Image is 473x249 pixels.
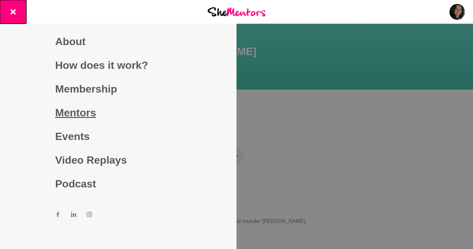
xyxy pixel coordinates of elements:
a: Events [55,124,181,148]
img: She Mentors Logo [208,7,265,16]
a: About [55,30,181,53]
a: Facebook [55,211,60,219]
a: How does it work? [55,53,181,77]
a: LinkedIn [71,211,76,219]
a: Podcast [55,172,181,196]
a: Mentors [55,101,181,124]
a: Membership [55,77,181,101]
img: Dina Cooper [449,4,465,20]
a: Instagram [87,211,92,219]
a: Video Replays [55,148,181,172]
